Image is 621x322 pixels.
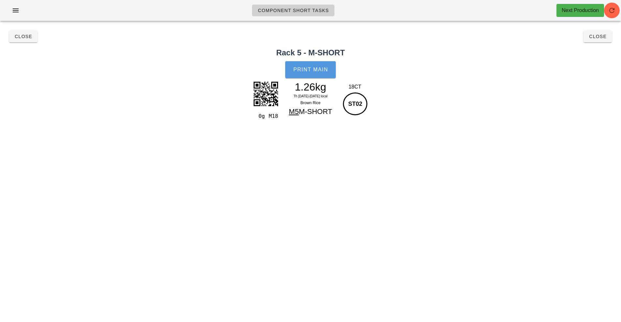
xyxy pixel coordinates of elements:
div: Next Production [562,7,599,14]
button: Close [584,31,612,42]
span: M5 [289,107,299,116]
div: 0g [253,112,266,120]
span: Component Short Tasks [258,8,329,13]
div: Brown Rice [282,100,339,106]
div: ST02 [343,92,367,115]
span: Close [14,34,32,39]
span: M-SHORT [299,107,332,116]
a: Component Short Tasks [252,5,334,16]
span: Th [DATE]-[DATE] local [293,94,327,98]
img: zIrt2vuRgIfsU2Gp7+9zxygYyLAYMxECGKTDMHWeIgQxTYJg7zhADGabAMHecIQYyTIFh7nwDentlPv7GLO8AAAAASUVORK5C... [249,77,282,110]
span: Print Main [293,67,328,73]
span: Close [589,34,607,39]
button: Print Main [285,61,335,78]
div: 1.26kg [282,82,339,92]
h2: Rack 5 - M-SHORT [4,47,617,59]
div: M18 [266,112,279,120]
button: Close [9,31,37,42]
div: 18CT [341,83,368,91]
